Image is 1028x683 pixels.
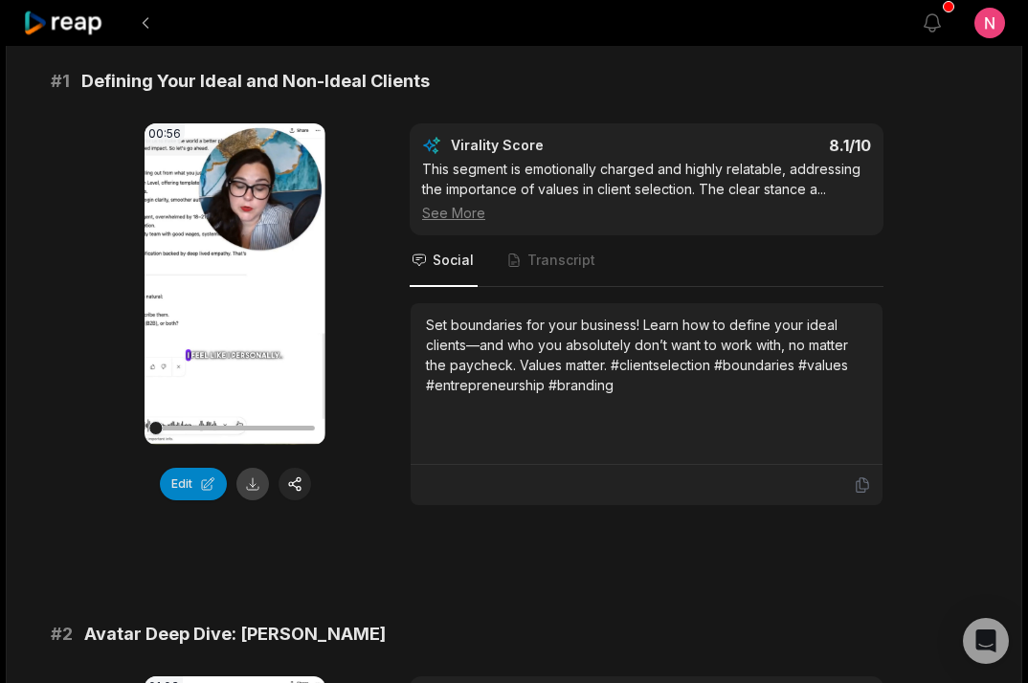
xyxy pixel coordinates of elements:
[422,203,871,223] div: See More
[160,468,227,500] button: Edit
[84,621,386,648] span: Avatar Deep Dive: [PERSON_NAME]
[527,251,595,270] span: Transcript
[433,251,474,270] span: Social
[666,136,872,155] div: 8.1 /10
[51,621,73,648] span: # 2
[81,68,430,95] span: Defining Your Ideal and Non-Ideal Clients
[410,235,883,287] nav: Tabs
[451,136,657,155] div: Virality Score
[422,159,871,223] div: This segment is emotionally charged and highly relatable, addressing the importance of values in ...
[963,618,1009,664] div: Open Intercom Messenger
[51,68,70,95] span: # 1
[426,315,867,395] div: Set boundaries for your business! Learn how to define your ideal clients—and who you absolutely d...
[145,123,325,445] video: Your browser does not support mp4 format.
